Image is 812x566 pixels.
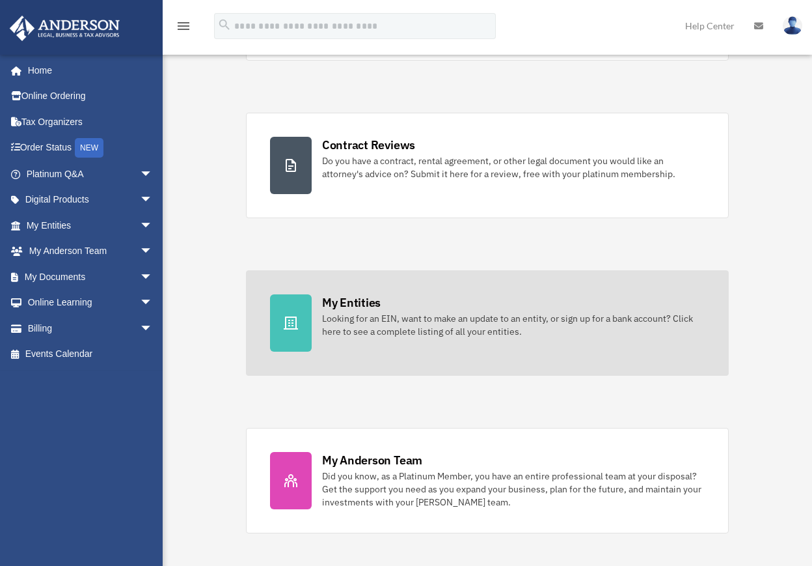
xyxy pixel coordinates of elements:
a: Digital Productsarrow_drop_down [9,187,172,213]
span: arrow_drop_down [140,264,166,290]
span: arrow_drop_down [140,187,166,214]
div: Looking for an EIN, want to make an update to an entity, or sign up for a bank account? Click her... [322,312,705,338]
a: Home [9,57,166,83]
a: menu [176,23,191,34]
a: Online Ordering [9,83,172,109]
a: Order StatusNEW [9,135,172,162]
div: My Entities [322,294,381,311]
span: arrow_drop_down [140,212,166,239]
a: Contract Reviews Do you have a contract, rental agreement, or other legal document you would like... [246,113,729,218]
a: My Entities Looking for an EIN, want to make an update to an entity, or sign up for a bank accoun... [246,270,729,376]
img: User Pic [783,16,802,35]
a: Billingarrow_drop_down [9,315,172,341]
div: Did you know, as a Platinum Member, you have an entire professional team at your disposal? Get th... [322,470,705,509]
a: Events Calendar [9,341,172,367]
i: menu [176,18,191,34]
a: My Entitiesarrow_drop_down [9,212,172,238]
div: Contract Reviews [322,137,415,153]
a: Platinum Q&Aarrow_drop_down [9,161,172,187]
a: Tax Organizers [9,109,172,135]
a: Online Learningarrow_drop_down [9,290,172,316]
i: search [217,18,232,32]
span: arrow_drop_down [140,315,166,342]
span: arrow_drop_down [140,161,166,188]
span: arrow_drop_down [140,238,166,265]
a: My Documentsarrow_drop_down [9,264,172,290]
a: My Anderson Teamarrow_drop_down [9,238,172,264]
div: My Anderson Team [322,452,422,468]
span: arrow_drop_down [140,290,166,317]
div: Do you have a contract, rental agreement, or other legal document you would like an attorney's ad... [322,154,705,180]
a: My Anderson Team Did you know, as a Platinum Member, you have an entire professional team at your... [246,428,729,533]
div: NEW [75,138,103,158]
img: Anderson Advisors Platinum Portal [6,16,124,41]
